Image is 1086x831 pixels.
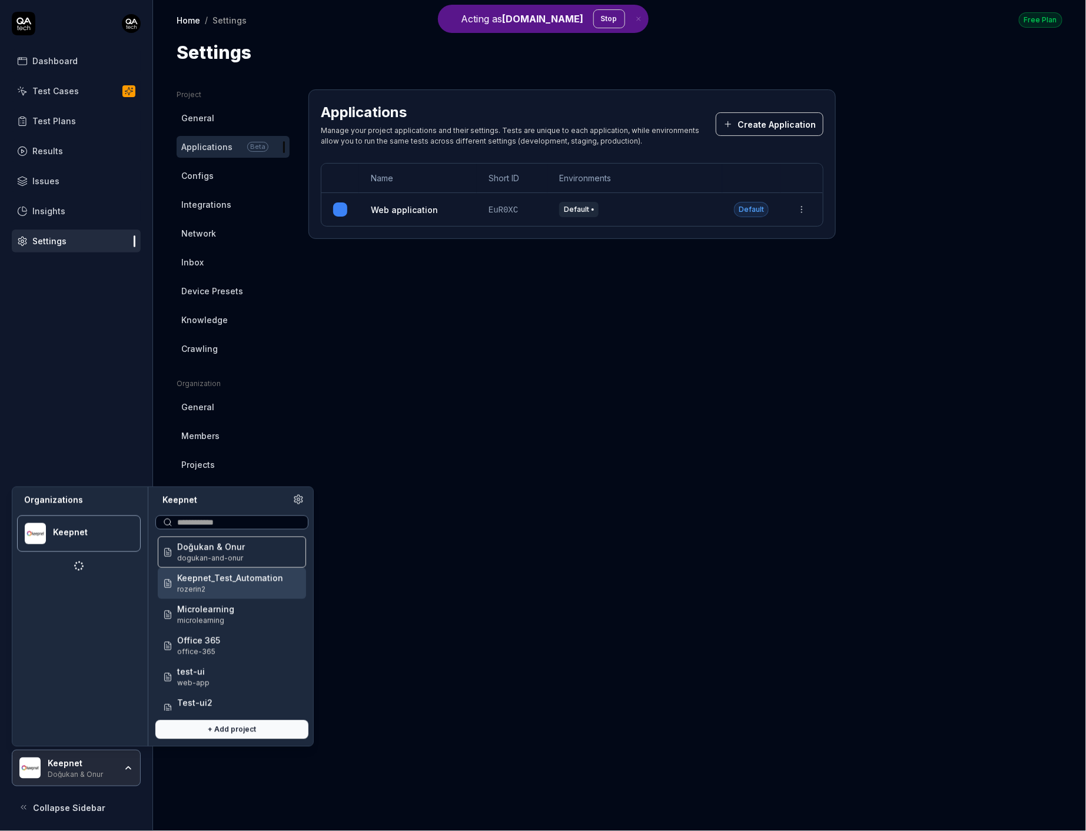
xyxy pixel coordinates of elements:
span: Inbox [181,256,204,268]
span: Project ID: 6McT [177,553,245,564]
a: Results [12,139,141,162]
button: Stop [593,9,625,28]
span: EuR0XC [489,205,518,215]
div: Results [32,145,63,157]
a: Dashboard [12,49,141,72]
span: Office 365 [177,634,220,647]
span: Microlearning [177,603,234,616]
span: Integrations [181,198,231,211]
span: Device Presets [181,285,243,297]
a: Organization settings [293,494,304,508]
span: Applications [181,141,233,153]
span: Keepnet_Test_Automation [177,572,283,584]
span: Members [181,430,220,442]
span: Collapse Sidebar [33,802,105,814]
a: Knowledge [177,309,290,331]
span: Project ID: SRMn [177,709,212,720]
span: General [181,401,214,413]
span: Default [734,202,769,217]
h2: Applications [321,102,407,123]
span: Projects [181,458,215,471]
div: Organization [177,378,290,389]
span: Default [559,202,599,217]
h1: Settings [177,39,251,66]
span: Project ID: ZxCQ [177,616,234,626]
div: Issues [32,175,59,187]
th: Environments [547,164,722,193]
span: Test-ui2 [177,697,212,709]
span: Knowledge [181,314,228,326]
button: Create Application [716,112,823,136]
button: Collapse Sidebar [12,796,141,819]
div: Test Cases [32,85,79,97]
span: Network [181,227,216,240]
span: Project ID: IZIK [177,647,220,657]
a: Network [177,222,290,244]
div: Doğukan & Onur [48,769,116,778]
a: Inbox [177,251,290,273]
a: General [177,396,290,418]
button: Keepnet LogoKeepnetDoğukan & Onur [12,750,141,786]
span: Configs [181,169,214,182]
div: Dashboard [32,55,78,67]
div: / [205,14,208,26]
a: Issues [12,169,141,192]
div: Suggestions [155,534,308,711]
button: Free Plan [1019,12,1062,28]
div: Project [177,89,290,100]
a: Projects [177,454,290,476]
a: Device Presets [177,280,290,302]
div: Keepnet [48,758,116,769]
div: Keepnet [155,494,293,506]
span: Beta [247,142,268,152]
div: Keepnet [53,527,125,538]
a: Members [177,425,290,447]
a: Home [177,14,200,26]
button: + Add project [155,720,308,739]
a: Web application [371,204,438,216]
a: General [177,107,290,129]
th: Short ID [477,164,547,193]
span: Project ID: Vj1R [177,678,210,689]
a: Integrations [177,194,290,215]
a: Subscription [177,483,290,504]
span: General [181,112,214,124]
div: Test Plans [32,115,76,127]
a: Test Plans [12,109,141,132]
a: Crawling [177,338,290,360]
button: Keepnet LogoKeepnet [17,516,141,552]
div: Settings [212,14,247,26]
a: Settings [12,230,141,252]
span: test-ui [177,666,210,678]
span: Crawling [181,343,218,355]
div: Settings [32,235,67,247]
img: Keepnet Logo [19,757,41,779]
a: Configs [177,165,290,187]
span: Doğukan & Onur [177,541,245,553]
a: Insights [12,200,141,222]
img: 7ccf6c19-61ad-4a6c-8811-018b02a1b829.jpg [122,14,141,33]
div: Organizations [17,494,141,506]
div: Manage your project applications and their settings. Tests are unique to each application, while ... [321,125,716,147]
a: Test Cases [12,79,141,102]
span: Project ID: e9Gu [177,584,283,595]
a: ApplicationsBeta [177,136,290,158]
img: Keepnet Logo [25,523,46,544]
div: Insights [32,205,65,217]
th: Name [359,164,477,193]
